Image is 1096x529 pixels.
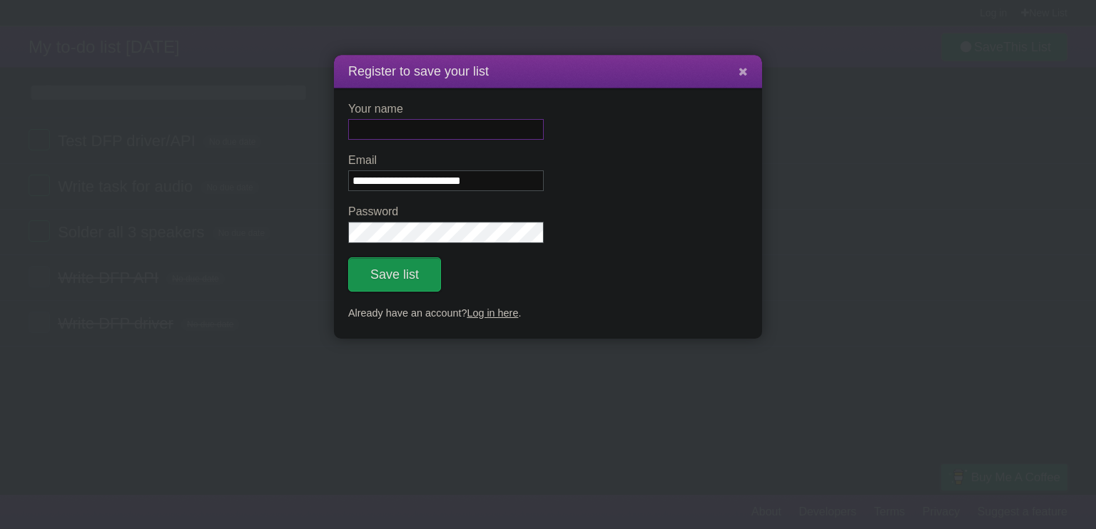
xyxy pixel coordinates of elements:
p: Already have an account? . [348,306,748,322]
label: Your name [348,103,544,115]
button: Save list [348,257,441,292]
h1: Register to save your list [348,62,748,81]
label: Password [348,205,544,218]
a: Log in here [467,307,518,319]
label: Email [348,154,544,167]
